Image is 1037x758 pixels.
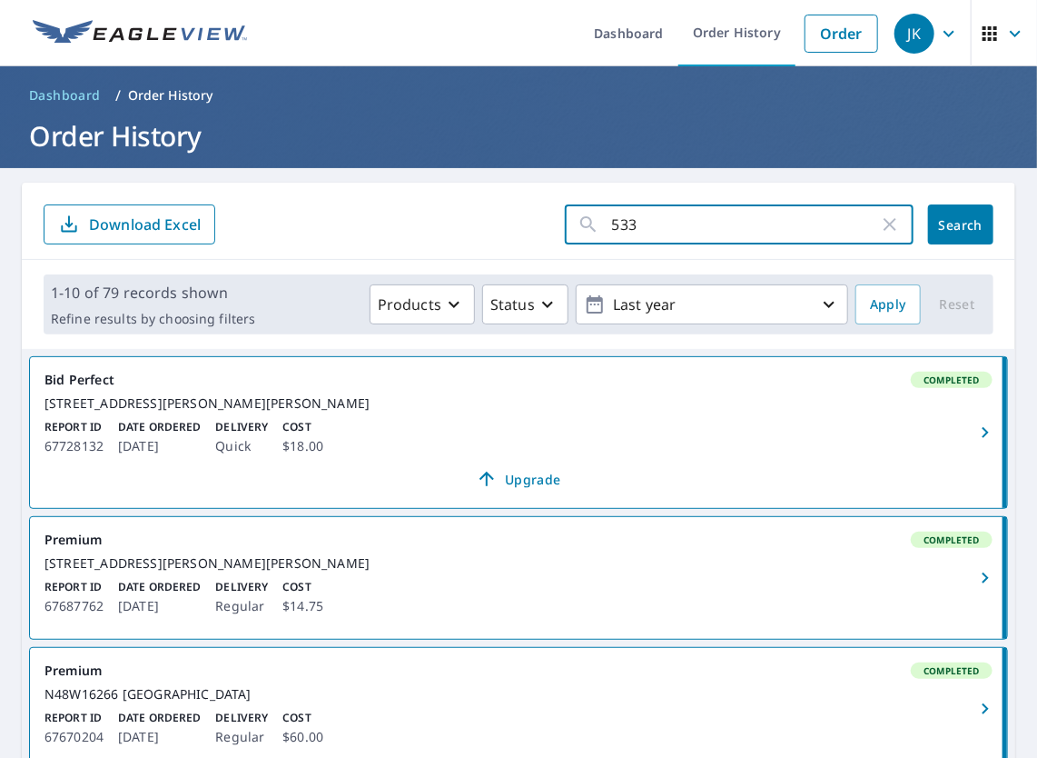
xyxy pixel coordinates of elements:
[44,663,993,679] div: Premium
[44,464,993,494] a: Upgrade
[894,14,934,54] div: JK
[282,579,323,595] p: Cost
[44,579,104,595] p: Report ID
[913,664,991,677] span: Completed
[44,555,993,572] div: [STREET_ADDRESS][PERSON_NAME][PERSON_NAME]
[51,311,255,327] p: Refine results by choosing filters
[913,374,991,386] span: Completed
[482,284,568,324] button: Status
[913,534,991,546] span: Completed
[378,294,441,315] p: Products
[44,204,215,244] button: Download Excel
[33,20,247,47] img: EV Logo
[44,395,993,412] div: [STREET_ADDRESS][PERSON_NAME][PERSON_NAME]
[44,710,104,726] p: Report ID
[490,294,535,315] p: Status
[115,85,121,106] li: /
[928,204,993,244] button: Search
[118,726,201,748] p: [DATE]
[215,595,268,617] p: Regular
[22,117,1015,155] h1: Order History
[282,419,323,435] p: Cost
[576,284,848,324] button: Last year
[282,595,323,617] p: $14.75
[30,517,1007,639] a: PremiumCompleted[STREET_ADDRESS][PERSON_NAME][PERSON_NAME]Report ID67687762Date Ordered[DATE]Deli...
[215,419,268,435] p: Delivery
[870,294,906,316] span: Apply
[22,81,108,110] a: Dashboard
[943,216,979,234] span: Search
[44,726,104,748] p: 67670204
[215,710,268,726] p: Delivery
[44,532,993,548] div: Premium
[215,579,268,595] p: Delivery
[44,595,104,617] p: 67687762
[282,726,323,748] p: $60.00
[370,284,475,324] button: Products
[128,86,213,105] p: Order History
[51,282,255,304] p: 1-10 of 79 records shown
[118,435,201,457] p: [DATE]
[44,419,104,435] p: Report ID
[89,214,201,234] p: Download Excel
[118,710,201,726] p: Date Ordered
[55,468,982,490] span: Upgrade
[805,15,878,53] a: Order
[44,686,993,703] div: N48W16266 [GEOGRAPHIC_DATA]
[118,579,201,595] p: Date Ordered
[22,81,1015,110] nav: breadcrumb
[215,726,268,748] p: Regular
[612,199,879,250] input: Address, Report #, Claim ID, etc.
[44,435,104,457] p: 67728132
[118,595,201,617] p: [DATE]
[44,372,993,388] div: Bid Perfect
[30,357,1007,508] a: Bid PerfectCompleted[STREET_ADDRESS][PERSON_NAME][PERSON_NAME]Report ID67728132Date Ordered[DATE]...
[282,435,323,457] p: $18.00
[215,435,268,457] p: Quick
[118,419,201,435] p: Date Ordered
[855,284,921,324] button: Apply
[282,710,323,726] p: Cost
[29,86,101,105] span: Dashboard
[606,289,818,321] p: Last year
